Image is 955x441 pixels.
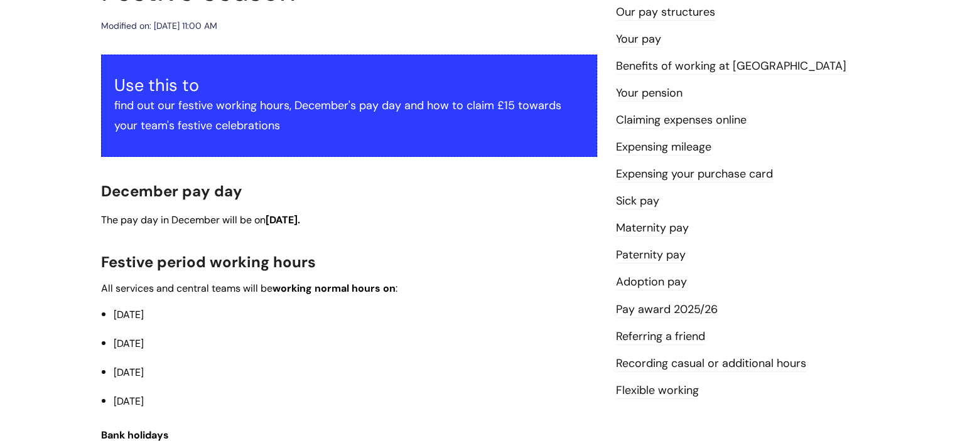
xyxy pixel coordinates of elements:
a: Recording casual or additional hours [616,356,806,372]
span: [DATE] [114,366,144,379]
p: find out our festive working hours, December's pay day and how to claim £15 towards your team's f... [114,95,584,136]
a: Claiming expenses online [616,112,747,129]
span: The pay day in December will be on [101,213,305,226]
a: Referring a friend [616,329,705,345]
h3: Use this to [114,75,584,95]
a: Paternity pay [616,247,686,263]
strong: [DATE]. [266,213,300,226]
a: Sick pay [616,193,659,210]
a: Your pay [616,31,661,48]
a: Maternity pay [616,220,689,236]
a: Adoption pay [616,274,687,290]
span: [DATE] [114,337,144,350]
span: [DATE] [114,308,144,321]
a: Your pension [616,85,683,102]
span: Festive period working hours [101,252,316,272]
a: Expensing mileage [616,139,711,156]
strong: working normal hours [272,282,380,295]
span: December pay day [101,181,242,201]
a: Expensing your purchase card [616,166,773,183]
span: [DATE] [114,395,144,408]
div: Modified on: [DATE] 11:00 AM [101,18,217,34]
span: All services and central teams will be : [101,282,397,295]
a: Benefits of working at [GEOGRAPHIC_DATA] [616,58,846,75]
a: Our pay structures [616,4,715,21]
a: Pay award 2025/26 [616,302,718,318]
a: Flexible working [616,383,699,399]
strong: on [383,282,396,295]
